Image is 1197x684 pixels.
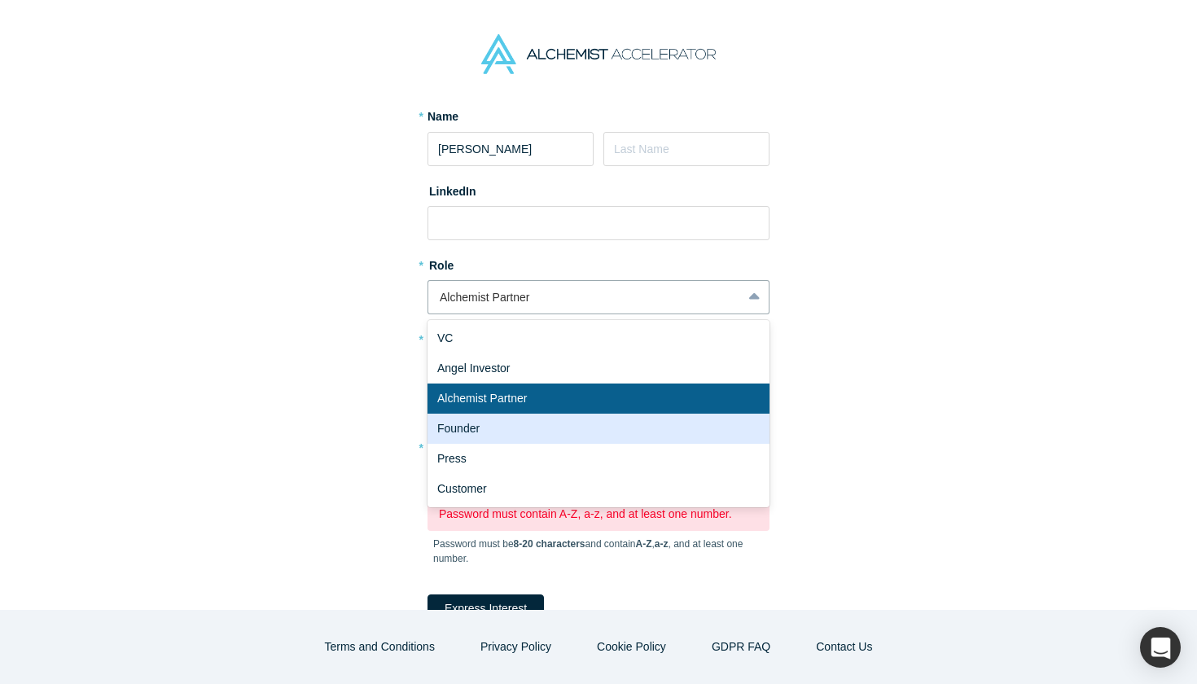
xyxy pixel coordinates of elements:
[439,506,758,523] p: Password must contain A-Z, a-z, and at least one number.
[427,414,769,444] div: Founder
[427,108,458,125] label: Name
[427,252,769,274] label: Role
[427,444,769,474] div: Press
[481,34,716,74] img: Alchemist Accelerator Logo
[603,132,769,166] input: Last Name
[427,353,769,384] div: Angel Investor
[655,538,669,550] strong: a-z
[636,538,652,550] strong: A-Z
[427,132,594,166] input: First Name
[463,633,568,661] button: Privacy Policy
[580,633,683,661] button: Cookie Policy
[433,537,764,566] p: Password must be and contain , , and at least one number.
[427,474,769,504] div: Customer
[799,633,889,661] button: Contact Us
[427,594,544,623] button: Express Interest
[427,178,476,200] label: LinkedIn
[514,538,585,550] strong: 8-20 characters
[427,384,769,414] div: Alchemist Partner
[427,323,769,353] div: VC
[308,633,452,661] button: Terms and Conditions
[440,289,730,306] div: Alchemist Partner
[695,633,787,661] a: GDPR FAQ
